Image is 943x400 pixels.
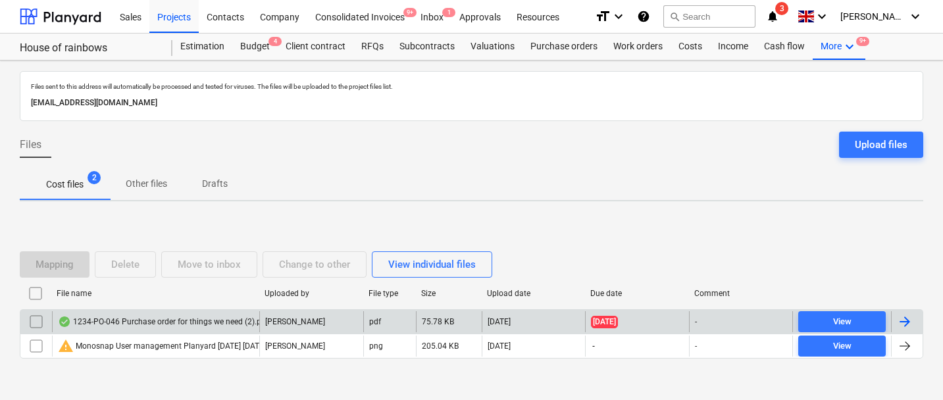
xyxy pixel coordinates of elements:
iframe: Chat Widget [877,337,943,400]
div: Budget [232,34,278,60]
span: 9+ [403,8,417,17]
a: Cash flow [756,34,813,60]
a: Subcontracts [392,34,463,60]
div: File type [369,289,411,298]
p: Drafts [199,177,230,191]
a: Purchase orders [522,34,605,60]
div: 205.04 KB [422,341,459,351]
span: 2 [88,171,101,184]
div: Upload files [855,136,907,153]
div: View [833,339,852,354]
div: House of rainbows [20,41,157,55]
span: 4 [268,37,282,46]
div: Monosnap User management Planyard [DATE] [DATE].png [58,338,282,354]
div: [DATE] [488,317,511,326]
div: 75.78 KB [422,317,454,326]
div: [DATE] [488,341,511,351]
div: Uploaded by [265,289,358,298]
span: [PERSON_NAME] [840,11,906,22]
button: View [798,311,886,332]
span: 1 [442,8,455,17]
div: Size [421,289,476,298]
i: keyboard_arrow_down [611,9,626,24]
div: pdf [369,317,381,326]
span: search [669,11,680,22]
div: Due date [590,289,684,298]
span: - [591,341,596,352]
p: [EMAIL_ADDRESS][DOMAIN_NAME] [31,96,912,110]
i: keyboard_arrow_down [842,39,857,55]
p: Files sent to this address will automatically be processed and tested for viruses. The files will... [31,82,912,91]
div: More [813,34,865,60]
a: RFQs [353,34,392,60]
div: Upload date [487,289,580,298]
span: Files [20,137,41,153]
i: Knowledge base [637,9,650,24]
span: 9+ [856,37,869,46]
p: Other files [126,177,167,191]
div: Comment [694,289,788,298]
span: warning [58,338,74,354]
div: - [695,341,697,351]
i: keyboard_arrow_down [814,9,830,24]
div: - [695,317,697,326]
span: 3 [775,2,788,15]
p: [PERSON_NAME] [265,316,325,328]
button: Search [663,5,755,28]
span: [DATE] [591,316,618,328]
a: Income [710,34,756,60]
button: View individual files [372,251,492,278]
a: Valuations [463,34,522,60]
div: View individual files [388,256,476,273]
div: 1234-PO-046 Purchase order for things we need (2).pdf [58,316,268,327]
p: Cost files [46,178,84,191]
a: Work orders [605,34,671,60]
a: Costs [671,34,710,60]
button: View [798,336,886,357]
a: Client contract [278,34,353,60]
div: png [369,341,383,351]
i: notifications [766,9,779,24]
a: Budget4 [232,34,278,60]
button: Upload files [839,132,923,158]
a: Estimation [172,34,232,60]
p: [PERSON_NAME] [265,341,325,352]
div: File name [57,289,254,298]
div: View [833,314,852,330]
i: keyboard_arrow_down [907,9,923,24]
i: format_size [595,9,611,24]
